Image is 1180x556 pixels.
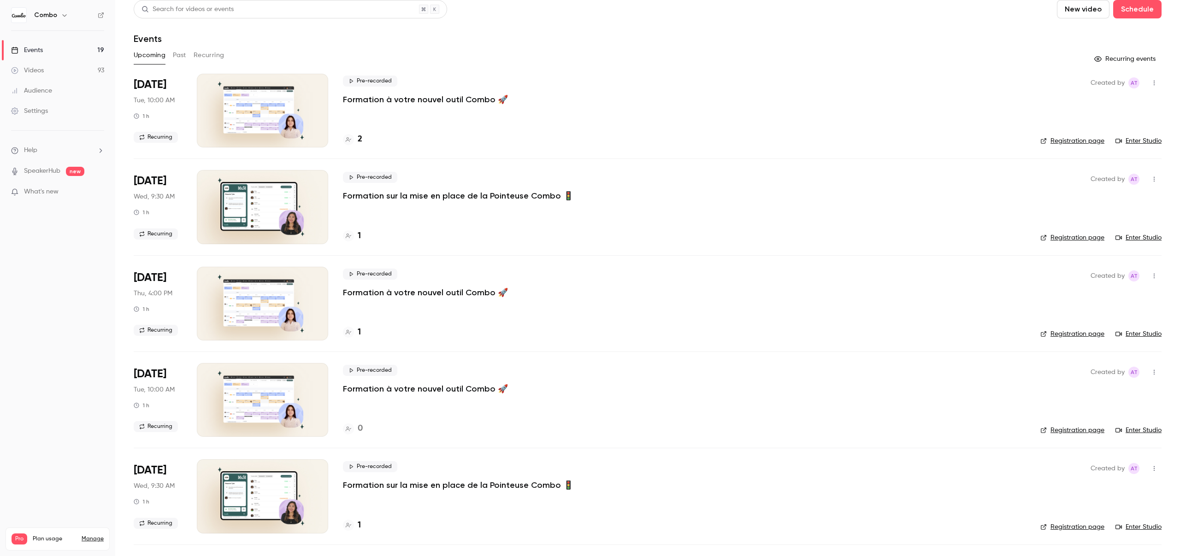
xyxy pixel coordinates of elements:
span: Amandine Test [1128,367,1139,378]
span: Recurring [134,132,178,143]
span: Pre-recorded [343,365,397,376]
span: Created by [1091,463,1125,474]
span: Pro [12,533,27,544]
a: Enter Studio [1115,136,1162,146]
span: Pre-recorded [343,76,397,87]
a: Formation à votre nouvel outil Combo 🚀 [343,287,508,298]
a: Formation sur la mise en place de la Pointeuse Combo 🚦 [343,480,573,491]
li: help-dropdown-opener [11,146,104,155]
a: 1 [343,230,361,242]
a: 2 [343,133,362,146]
div: Oct 21 Tue, 10:00 AM (Europe/Paris) [134,363,182,437]
span: Created by [1091,367,1125,378]
a: 1 [343,326,361,339]
span: AT [1131,270,1138,281]
a: Manage [82,535,104,543]
div: Oct 14 Tue, 10:00 AM (Europe/Paris) [134,74,182,147]
a: 1 [343,519,361,532]
span: Amandine Test [1128,270,1139,281]
span: AT [1131,367,1138,378]
h6: Combo [34,11,57,20]
a: Formation à votre nouvel outil Combo 🚀 [343,94,508,105]
span: Plan usage [33,535,76,543]
a: Enter Studio [1115,233,1162,242]
span: Wed, 9:30 AM [134,481,175,491]
span: [DATE] [134,270,166,285]
div: Oct 16 Thu, 4:00 PM (Europe/Paris) [134,267,182,340]
a: Registration page [1040,522,1104,532]
span: AT [1131,77,1138,88]
span: What's new [24,187,59,197]
span: Created by [1091,270,1125,281]
span: new [66,167,84,176]
h4: 0 [358,422,363,435]
div: Settings [11,106,48,116]
span: Recurring [134,518,178,529]
a: Enter Studio [1115,426,1162,435]
span: Amandine Test [1128,174,1139,185]
div: Videos [11,66,44,75]
button: Upcoming [134,48,165,63]
img: Combo [12,8,26,23]
span: Created by [1091,174,1125,185]
span: Help [24,146,37,155]
div: Oct 22 Wed, 9:30 AM (Europe/Paris) [134,459,182,533]
a: Formation à votre nouvel outil Combo 🚀 [343,383,508,394]
span: Recurring [134,421,178,432]
h4: 1 [358,230,361,242]
a: Registration page [1040,426,1104,435]
div: 1 h [134,402,149,409]
a: Registration page [1040,233,1104,242]
span: Recurring [134,325,178,336]
h4: 2 [358,133,362,146]
button: Past [173,48,186,63]
div: 1 h [134,498,149,505]
span: Tue, 10:00 AM [134,96,175,105]
div: 1 h [134,305,149,313]
div: 1 h [134,209,149,216]
div: Audience [11,86,52,95]
span: AT [1131,463,1138,474]
button: Recurring events [1090,52,1162,66]
h4: 1 [358,326,361,339]
div: Oct 15 Wed, 9:30 AM (Europe/Paris) [134,170,182,244]
a: Registration page [1040,329,1104,339]
a: Formation sur la mise en place de la Pointeuse Combo 🚦 [343,190,573,201]
span: [DATE] [134,367,166,381]
span: [DATE] [134,77,166,92]
h4: 1 [358,519,361,532]
iframe: Noticeable Trigger [93,188,104,196]
button: Recurring [194,48,224,63]
span: Amandine Test [1128,77,1139,88]
span: Thu, 4:00 PM [134,289,172,298]
div: Events [11,46,43,55]
span: Pre-recorded [343,461,397,472]
span: Pre-recorded [343,269,397,280]
div: Search for videos or events [142,5,234,14]
a: Enter Studio [1115,522,1162,532]
a: Enter Studio [1115,329,1162,339]
span: Pre-recorded [343,172,397,183]
span: Recurring [134,228,178,240]
span: Tue, 10:00 AM [134,385,175,394]
div: 1 h [134,112,149,120]
a: 0 [343,422,363,435]
span: Created by [1091,77,1125,88]
span: [DATE] [134,463,166,478]
span: [DATE] [134,174,166,188]
a: SpeakerHub [24,166,60,176]
span: Wed, 9:30 AM [134,192,175,201]
span: Amandine Test [1128,463,1139,474]
h1: Events [134,33,162,44]
span: AT [1131,174,1138,185]
a: Registration page [1040,136,1104,146]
